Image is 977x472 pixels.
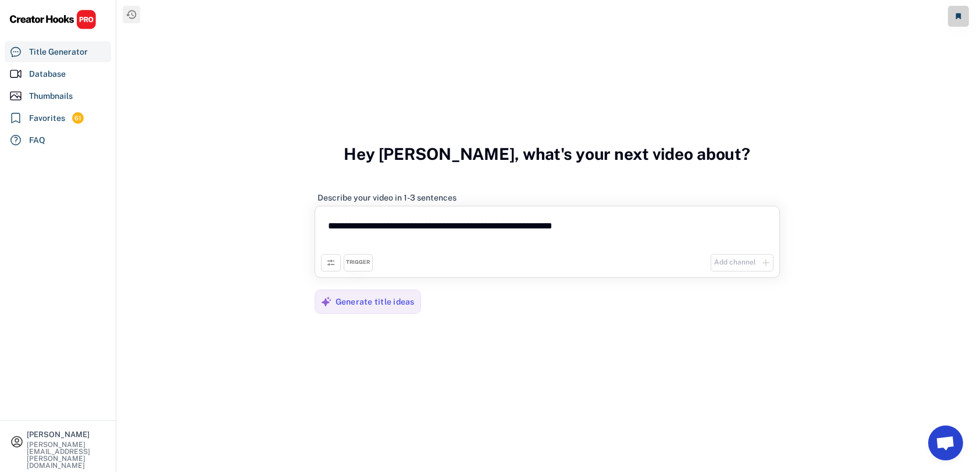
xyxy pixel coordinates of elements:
[29,134,45,146] div: FAQ
[27,431,106,438] div: [PERSON_NAME]
[344,132,750,176] h3: Hey [PERSON_NAME], what's your next video about?
[336,296,415,307] div: Generate title ideas
[318,192,457,203] div: Describe your video in 1-3 sentences
[29,112,65,124] div: Favorites
[928,425,963,460] a: Open chat
[27,441,106,469] div: [PERSON_NAME][EMAIL_ADDRESS][PERSON_NAME][DOMAIN_NAME]
[346,259,370,266] div: TRIGGER
[29,46,88,58] div: Title Generator
[9,9,97,30] img: CHPRO%20Logo.svg
[29,68,66,80] div: Database
[29,90,73,102] div: Thumbnails
[714,258,756,267] div: Add channel
[72,113,84,123] div: 61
